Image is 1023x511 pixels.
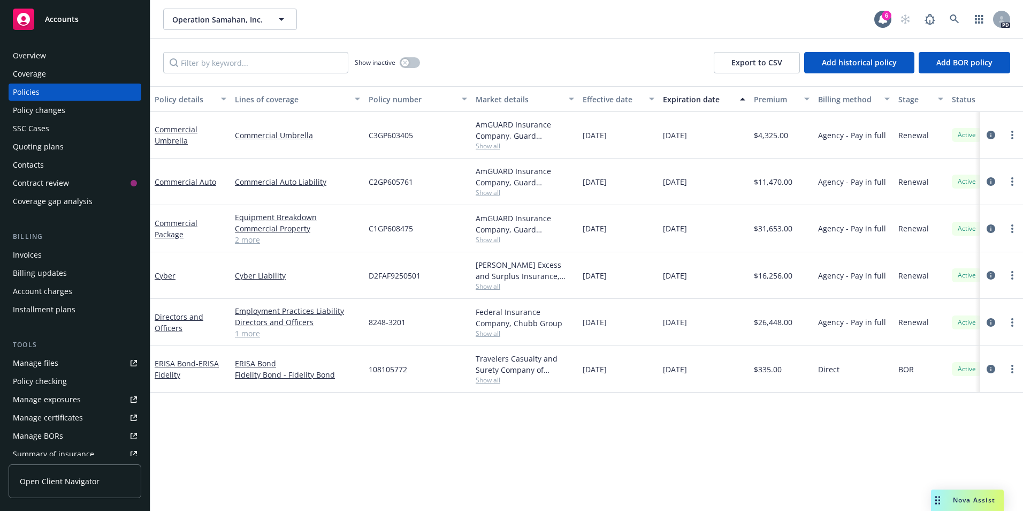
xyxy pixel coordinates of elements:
[369,176,413,187] span: C2GP605761
[9,138,141,155] a: Quoting plans
[754,130,788,141] span: $4,325.00
[898,364,914,375] span: BOR
[13,427,63,445] div: Manage BORs
[150,86,231,112] button: Policy details
[898,317,929,328] span: Renewal
[476,329,574,338] span: Show all
[235,176,360,187] a: Commercial Auto Liability
[583,223,607,234] span: [DATE]
[155,218,197,239] a: Commercial Package
[13,265,67,282] div: Billing updates
[1006,269,1019,282] a: more
[663,317,687,328] span: [DATE]
[956,318,978,327] span: Active
[13,246,42,264] div: Invoices
[13,138,64,155] div: Quoting plans
[583,130,607,141] span: [DATE]
[13,193,93,210] div: Coverage gap analysis
[663,270,687,281] span: [DATE]
[754,317,792,328] span: $26,448.00
[984,222,997,235] a: circleInformation
[369,130,413,141] span: C3GP603405
[818,130,886,141] span: Agency - Pay in full
[155,270,175,281] a: Cyber
[355,58,395,67] span: Show inactive
[1006,222,1019,235] a: more
[155,358,219,380] a: ERISA Bond
[956,130,978,140] span: Active
[9,355,141,372] a: Manage files
[476,259,574,282] div: [PERSON_NAME] Excess and Surplus Insurance, Inc., [PERSON_NAME] Group
[9,283,141,300] a: Account charges
[898,130,929,141] span: Renewal
[731,57,782,67] span: Export to CSV
[369,317,406,328] span: 8248-3201
[583,270,607,281] span: [DATE]
[663,94,734,105] div: Expiration date
[9,391,141,408] span: Manage exposures
[9,4,141,34] a: Accounts
[818,223,886,234] span: Agency - Pay in full
[9,231,141,242] div: Billing
[235,358,360,369] a: ERISA Bond
[13,84,40,101] div: Policies
[172,14,265,25] span: Operation Samahan, Inc.
[919,52,1010,73] button: Add BOR policy
[13,446,94,463] div: Summary of insurance
[235,328,360,339] a: 1 more
[956,177,978,186] span: Active
[235,317,360,328] a: Directors and Officers
[13,301,75,318] div: Installment plans
[235,305,360,317] a: Employment Practices Liability
[471,86,578,112] button: Market details
[898,94,932,105] div: Stage
[369,223,413,234] span: C1GP608475
[578,86,659,112] button: Effective date
[919,9,941,30] a: Report a Bug
[9,65,141,82] a: Coverage
[984,175,997,188] a: circleInformation
[1006,129,1019,141] a: more
[818,176,886,187] span: Agency - Pay in full
[956,270,978,280] span: Active
[364,86,471,112] button: Policy number
[818,270,886,281] span: Agency - Pay in full
[583,364,607,375] span: [DATE]
[476,119,574,141] div: AmGUARD Insurance Company, Guard (Berkshire Hathaway), NSM Insurance Group
[663,364,687,375] span: [DATE]
[984,363,997,375] a: circleInformation
[155,94,215,105] div: Policy details
[13,373,67,390] div: Policy checking
[1006,175,1019,188] a: more
[235,270,360,281] a: Cyber Liability
[750,86,814,112] button: Premium
[235,223,360,234] a: Commercial Property
[9,102,141,119] a: Policy changes
[583,94,643,105] div: Effective date
[754,223,792,234] span: $31,653.00
[956,364,978,374] span: Active
[13,156,44,174] div: Contacts
[894,86,948,112] button: Stage
[13,175,69,192] div: Contract review
[968,9,990,30] a: Switch app
[754,364,782,375] span: $335.00
[9,156,141,174] a: Contacts
[1006,363,1019,375] a: more
[235,94,348,105] div: Lines of coverage
[754,94,798,105] div: Premium
[13,355,58,372] div: Manage files
[9,373,141,390] a: Policy checking
[659,86,750,112] button: Expiration date
[13,102,65,119] div: Policy changes
[9,409,141,426] a: Manage certificates
[814,86,894,112] button: Billing method
[163,9,297,30] button: Operation Samahan, Inc.
[818,317,886,328] span: Agency - Pay in full
[13,409,83,426] div: Manage certificates
[476,141,574,151] span: Show all
[9,265,141,282] a: Billing updates
[952,94,1017,105] div: Status
[898,270,929,281] span: Renewal
[476,375,574,385] span: Show all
